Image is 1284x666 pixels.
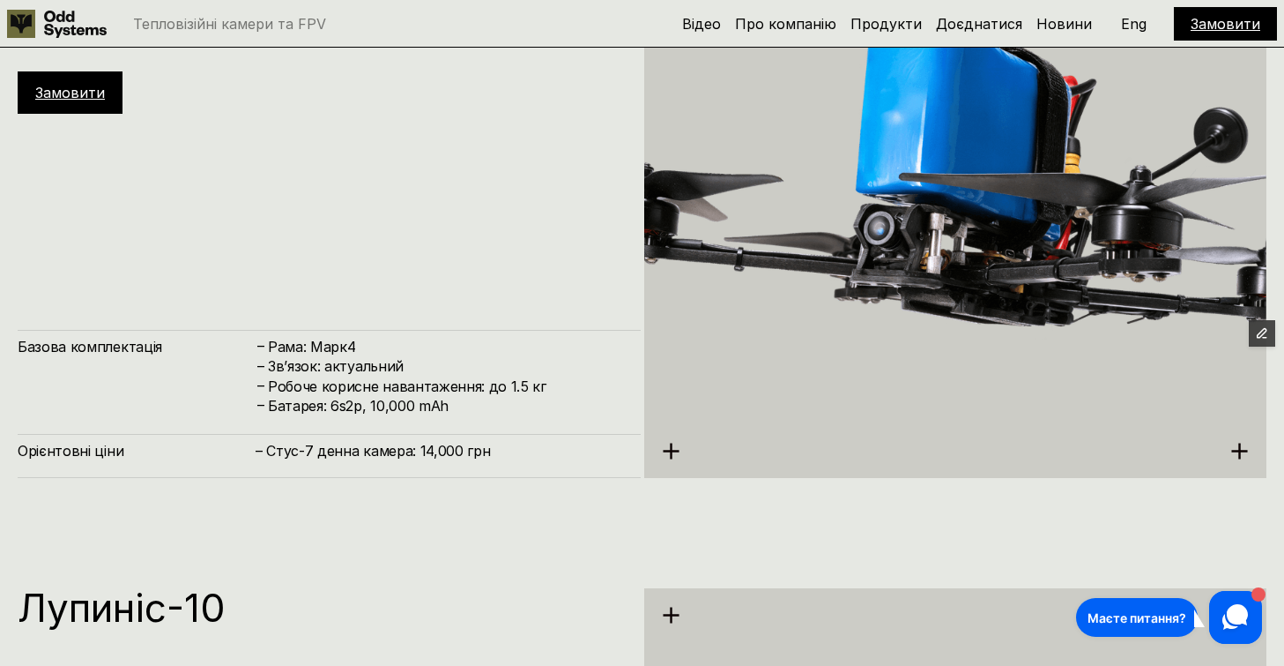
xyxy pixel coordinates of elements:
[18,588,623,627] h1: Лупиніс-10
[257,395,264,415] h4: –
[18,441,256,460] h4: Орієнтовні ціни
[682,15,721,33] a: Відео
[257,376,264,395] h4: –
[133,17,326,31] p: Тепловізійні камери та FPV
[257,336,264,355] h4: –
[850,15,922,33] a: Продукти
[256,441,623,460] h4: – Стус-7 денна камера: 14,000 грн
[268,396,623,415] h4: Батарея: 6s2p, 10,000 mAh
[18,337,256,356] h4: Базова комплектація
[1121,17,1147,31] p: Eng
[257,355,264,375] h4: –
[735,15,836,33] a: Про компанію
[1072,587,1266,648] iframe: HelpCrunch
[268,377,623,396] h4: Робоче корисне навантаження: до 1.5 кг
[268,356,623,376] h4: Зв’язок: актуальний
[268,337,623,356] h4: Рама: Марк4
[1191,15,1260,33] a: Замовити
[35,84,105,101] a: Замовити
[1249,320,1275,347] button: Edit Framer Content
[1036,15,1092,33] a: Новини
[936,15,1022,33] a: Доєднатися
